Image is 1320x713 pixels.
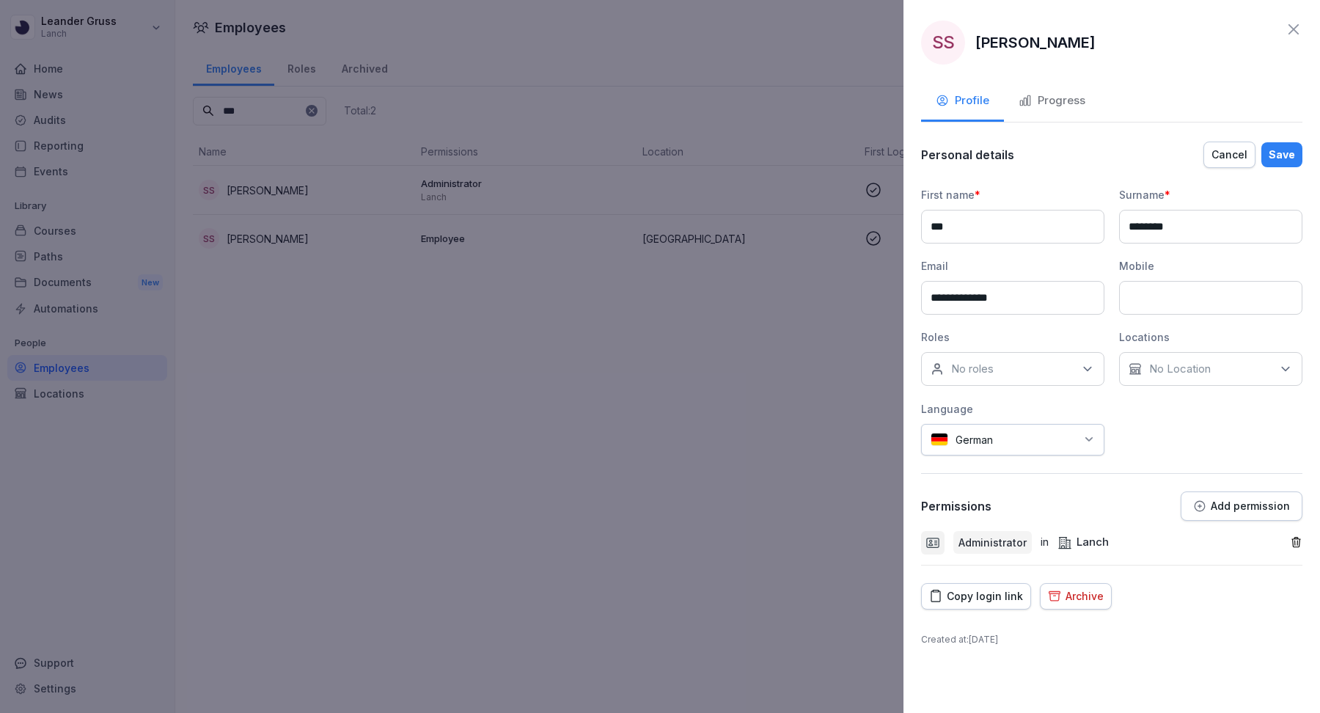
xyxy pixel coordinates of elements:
[1269,147,1295,163] div: Save
[1119,329,1302,345] div: Locations
[921,258,1104,274] div: Email
[1004,82,1100,122] button: Progress
[1057,534,1109,551] div: Lanch
[929,588,1023,604] div: Copy login link
[1211,147,1247,163] div: Cancel
[1041,534,1049,551] p: in
[1048,588,1104,604] div: Archive
[958,535,1027,550] p: Administrator
[921,424,1104,456] div: German
[1119,187,1302,202] div: Surname
[921,499,991,513] p: Permissions
[1211,500,1290,512] p: Add permission
[1019,92,1085,109] div: Progress
[921,82,1004,122] button: Profile
[1203,142,1255,168] button: Cancel
[951,362,994,376] p: No roles
[975,32,1096,54] p: [PERSON_NAME]
[1040,583,1112,610] button: Archive
[921,401,1104,417] div: Language
[921,21,965,65] div: SS
[936,92,989,109] div: Profile
[921,329,1104,345] div: Roles
[1261,142,1302,167] button: Save
[921,187,1104,202] div: First name
[1181,491,1302,521] button: Add permission
[1119,258,1302,274] div: Mobile
[931,433,948,447] img: de.svg
[921,583,1031,610] button: Copy login link
[921,147,1014,162] p: Personal details
[1149,362,1211,376] p: No Location
[921,633,1302,646] p: Created at : [DATE]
